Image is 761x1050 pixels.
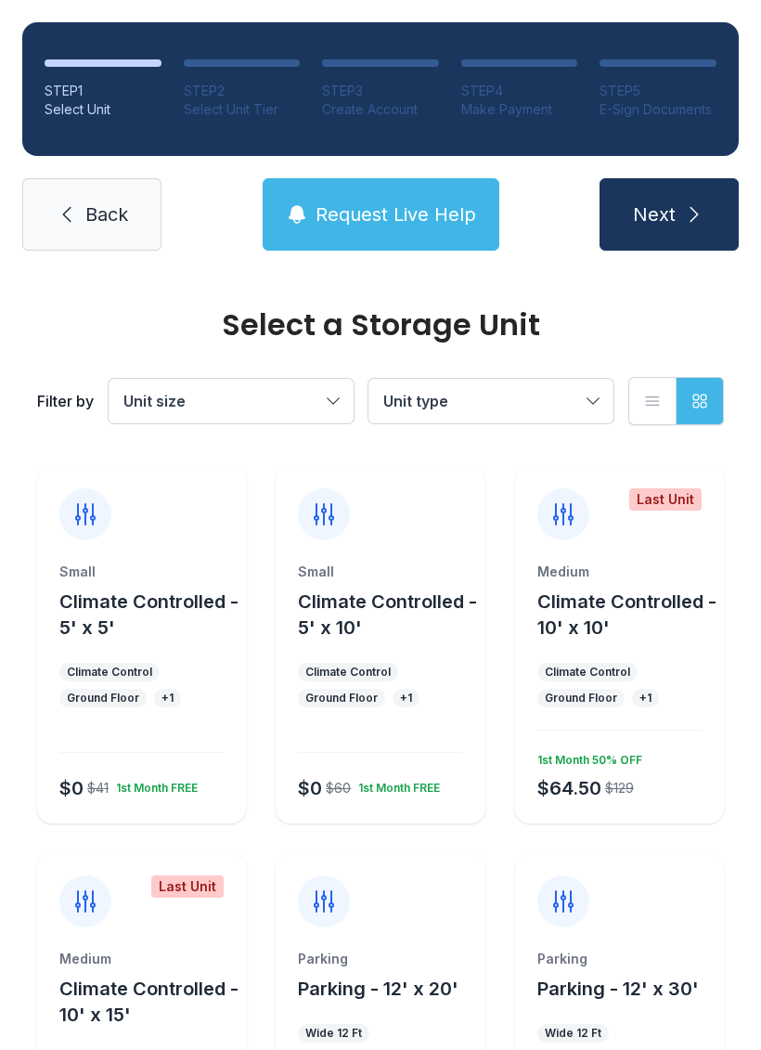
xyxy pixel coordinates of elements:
div: Create Account [322,100,439,119]
div: $0 [298,775,322,801]
button: Parking - 12' x 30' [537,976,699,1002]
button: Parking - 12' x 20' [298,976,458,1002]
div: 1st Month FREE [109,773,198,796]
div: Filter by [37,390,94,412]
div: Wide 12 Ft [305,1026,362,1041]
div: Last Unit [151,875,224,898]
div: Climate Control [305,665,391,680]
div: Climate Control [545,665,630,680]
button: Climate Controlled - 5' x 10' [298,589,477,641]
div: + 1 [639,691,651,706]
div: $0 [59,775,84,801]
span: Unit type [383,392,448,410]
div: Last Unit [629,488,702,511]
div: Medium [537,563,702,581]
div: STEP 2 [184,82,301,100]
div: Ground Floor [545,691,617,706]
div: + 1 [161,691,174,706]
button: Unit size [109,379,354,423]
div: Small [298,563,462,581]
span: Climate Controlled - 5' x 5' [59,590,239,639]
span: Climate Controlled - 10' x 15' [59,978,239,1026]
div: $60 [326,779,351,797]
button: Climate Controlled - 5' x 5' [59,589,239,641]
div: 1st Month FREE [351,773,440,796]
div: Medium [59,950,224,968]
div: Select Unit [45,100,161,119]
div: Make Payment [461,100,578,119]
div: Climate Control [67,665,152,680]
span: Climate Controlled - 10' x 10' [537,590,716,639]
span: Back [85,201,128,227]
div: Select Unit Tier [184,100,301,119]
div: Parking [537,950,702,968]
div: + 1 [400,691,412,706]
div: 1st Month 50% OFF [530,745,642,768]
div: STEP 4 [461,82,578,100]
button: Unit type [368,379,613,423]
span: Unit size [123,392,186,410]
div: STEP 1 [45,82,161,100]
span: Parking - 12' x 30' [537,978,699,1000]
div: E-Sign Documents [600,100,716,119]
div: Ground Floor [67,691,139,706]
div: STEP 5 [600,82,716,100]
button: Climate Controlled - 10' x 15' [59,976,239,1028]
div: Wide 12 Ft [545,1026,601,1041]
div: Ground Floor [305,691,378,706]
div: $41 [87,779,109,797]
div: Parking [298,950,462,968]
div: $129 [605,779,634,797]
button: Climate Controlled - 10' x 10' [537,589,716,641]
span: Parking - 12' x 20' [298,978,458,1000]
div: $64.50 [537,775,601,801]
span: Request Live Help [316,201,476,227]
span: Next [633,201,676,227]
div: Select a Storage Unit [37,310,724,340]
div: STEP 3 [322,82,439,100]
span: Climate Controlled - 5' x 10' [298,590,477,639]
div: Small [59,563,224,581]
